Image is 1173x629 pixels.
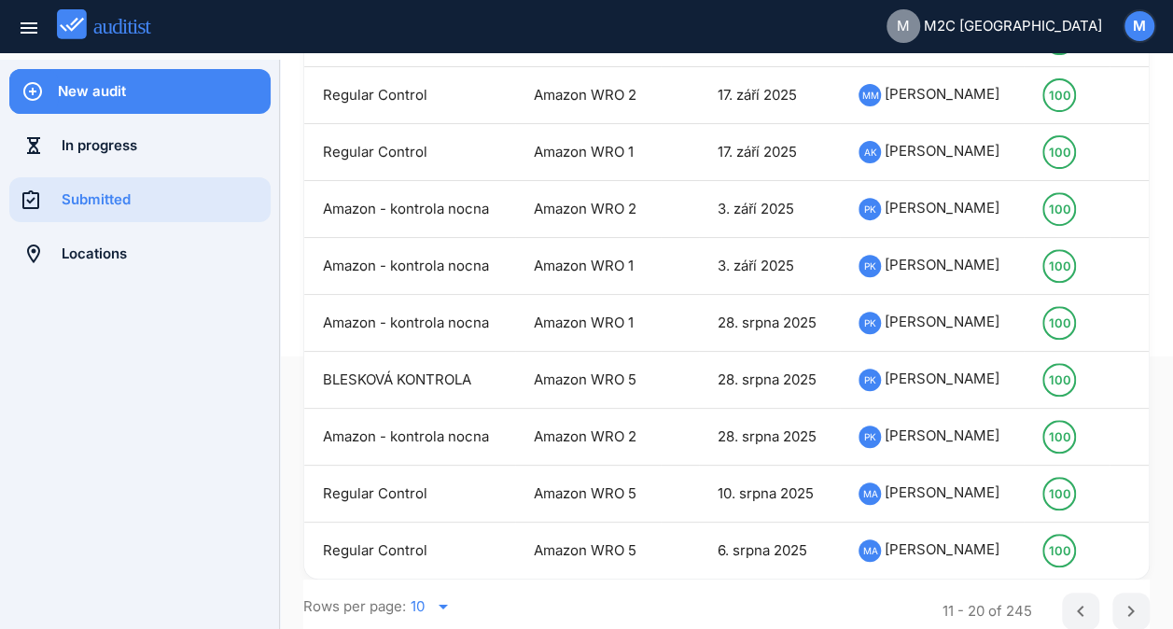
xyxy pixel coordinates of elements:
td: BLESKOVÁ KONTROLA [304,352,515,409]
img: auditist_logo_new.svg [57,9,168,40]
td: Amazon - kontrola nocna [304,409,515,466]
a: Submitted [9,177,271,222]
div: 100 [1048,80,1070,110]
td: 3. září 2025 [699,238,840,295]
a: In progress [9,123,271,168]
div: 100 [1048,422,1070,452]
span: AK [863,142,876,162]
td: Regular Control [304,124,515,181]
td: Amazon WRO 1 [515,124,661,181]
i: menu [18,17,40,39]
div: 100 [1048,251,1070,281]
span: [PERSON_NAME] [884,426,998,444]
div: 100 [1048,308,1070,338]
td: 3. září 2025 [699,181,840,238]
div: 100 [1048,137,1070,167]
td: Regular Control [304,466,515,523]
td: 17. září 2025 [699,124,840,181]
td: Amazon - kontrola nocna [304,181,515,238]
span: [PERSON_NAME] [884,313,998,330]
div: 100 [1048,536,1070,566]
span: [PERSON_NAME] [884,370,998,387]
td: 28. srpna 2025 [699,295,840,352]
div: 100 [1048,194,1070,224]
span: MM [861,85,878,105]
td: Amazon WRO 1 [515,295,661,352]
i: chevron_left [1069,600,1092,622]
td: Amazon - kontrola nocna [304,295,515,352]
span: [PERSON_NAME] [884,256,998,273]
td: Amazon WRO 1 [515,238,661,295]
td: 28. srpna 2025 [699,409,840,466]
span: [PERSON_NAME] [884,142,998,160]
span: MA [862,540,877,561]
span: M [897,16,910,37]
div: In progress [62,135,271,156]
td: 10. srpna 2025 [699,466,840,523]
span: [PERSON_NAME] [884,199,998,217]
div: Locations [62,244,271,264]
div: 11 - 20 of 245 [943,601,1032,622]
span: [PERSON_NAME] [884,483,998,501]
span: PK [864,370,876,390]
a: Locations [9,231,271,276]
td: Amazon - kontrola nocna [304,238,515,295]
span: M2C [GEOGRAPHIC_DATA] [924,16,1102,37]
div: New audit [58,81,271,102]
td: Amazon WRO 5 [515,352,661,409]
i: chevron_right [1120,600,1142,622]
span: PK [864,199,876,219]
td: Amazon WRO 5 [515,466,661,523]
td: Amazon WRO 2 [515,67,661,124]
div: 10 [411,598,425,615]
td: Regular Control [304,67,515,124]
td: 17. září 2025 [699,67,840,124]
td: Amazon WRO 5 [515,523,661,580]
td: Amazon WRO 2 [515,409,661,466]
td: Regular Control [304,523,515,580]
td: 28. srpna 2025 [699,352,840,409]
div: Submitted [62,189,271,210]
span: MA [862,483,877,504]
span: [PERSON_NAME] [884,85,998,103]
td: Amazon WRO 2 [515,181,661,238]
span: PK [864,256,876,276]
i: arrow_drop_down [432,595,454,618]
div: 100 [1048,365,1070,395]
div: 100 [1048,479,1070,509]
span: PK [864,313,876,333]
td: 6. srpna 2025 [699,523,840,580]
span: [PERSON_NAME] [884,540,998,558]
span: M [1133,16,1146,37]
span: PK [864,426,876,447]
button: M [1123,9,1156,43]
